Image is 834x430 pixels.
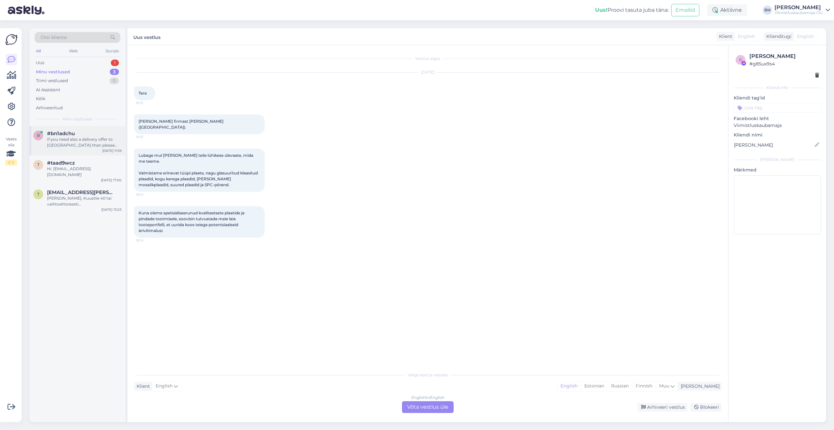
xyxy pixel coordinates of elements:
span: English [797,33,814,40]
div: [PERSON_NAME] [678,383,720,390]
div: Klient [134,383,150,390]
div: Kõik [36,96,45,102]
span: 15:13 [136,134,160,139]
div: Arhiveeri vestlus [637,403,688,412]
div: Võta vestlus üle [402,401,454,413]
div: Tiimi vestlused [36,78,68,84]
p: Viimistluskaubamaja [734,122,821,129]
div: [DATE] [134,69,722,75]
span: #bn1adchu [47,131,75,136]
p: Märkmed [734,167,821,173]
span: Otsi kliente [41,34,67,41]
div: Hi. [EMAIL_ADDRESS][DOMAIN_NAME] [47,166,122,178]
span: English [156,383,173,390]
div: RH [763,6,772,15]
span: [PERSON_NAME] firmast [PERSON_NAME] ([GEOGRAPHIC_DATA]). [139,119,225,130]
span: t [37,192,40,197]
div: [PERSON_NAME] [775,5,823,10]
div: 3 [110,69,119,75]
span: 15:13 [136,100,160,105]
span: Kuna oleme spetsialiseerunud kvaliteetsete plaatide ja pindade tootmisele, soovisin tutvustada me... [139,210,245,233]
a: [PERSON_NAME]Viimistluskaubamaja OÜ [775,5,830,15]
div: Blokeeri [690,403,722,412]
span: b [37,133,40,138]
div: Vestlus algas [134,56,722,62]
div: Uus [36,60,44,66]
div: English [557,381,581,391]
div: Socials [104,47,120,55]
span: tero.heikkinen@gigantti.fi [47,189,115,195]
div: Russian [608,381,632,391]
div: 0 [109,78,119,84]
b: Uus! [595,7,608,13]
span: t [37,162,40,167]
div: Proovi tasuta juba täna: [595,6,669,14]
div: All [35,47,42,55]
span: Tere [139,91,147,96]
div: Arhiveeritud [36,105,63,111]
p: Facebooki leht [734,115,821,122]
div: If you need also a delivery offer to [GEOGRAPHIC_DATA] than please provide us possible delivery a... [47,136,122,148]
button: Emailid [671,4,699,16]
div: Valige keel ja vastake [134,372,722,378]
div: Klient [716,33,732,40]
div: Kliendi info [734,85,821,91]
span: Lubage mul [PERSON_NAME] teile lühikese ülevaate, mida me teeme. Valmistame erinevat tüüpi plaate... [139,153,259,187]
div: [PERSON_NAME] [749,52,819,60]
div: [DATE] 11:59 [102,148,122,153]
div: 1 [111,60,119,66]
div: # g85ux9s4 [749,60,819,67]
input: Lisa nimi [734,141,813,149]
span: English [738,33,755,40]
div: Finnish [632,381,656,391]
div: [PERSON_NAME], Kuusitie 40 tai vaihtoehtoisesti [GEOGRAPHIC_DATA] [STREET_ADDRESS] [47,195,122,207]
div: Estonian [581,381,608,391]
label: Uus vestlus [133,32,160,41]
div: AI Assistent [36,87,60,93]
p: Kliendi tag'id [734,95,821,101]
span: 15:14 [136,238,160,243]
div: Aktiivne [707,4,747,16]
span: 15:14 [136,192,160,197]
p: Kliendi nimi [734,132,821,138]
div: [DATE] 17:00 [101,178,122,183]
div: English to English [411,395,444,401]
input: Lisa tag [734,103,821,113]
div: Vaata siia [5,136,17,166]
span: g [739,57,742,62]
div: Minu vestlused [36,69,70,75]
span: Muu [659,383,669,389]
img: Askly Logo [5,33,18,46]
div: Viimistluskaubamaja OÜ [775,10,823,15]
div: [DATE] 13:03 [101,207,122,212]
div: Klienditugi [764,33,792,40]
span: Minu vestlused [63,116,92,122]
div: 1 / 3 [5,160,17,166]
span: #taad9wcz [47,160,75,166]
div: [PERSON_NAME] [734,157,821,163]
div: Web [68,47,79,55]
